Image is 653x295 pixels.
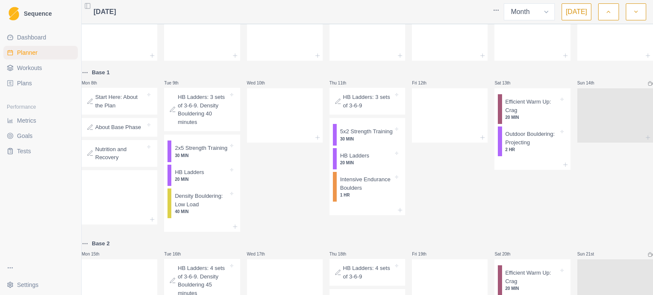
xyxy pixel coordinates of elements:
p: Wed 17th [247,251,273,257]
div: Performance [3,100,78,114]
p: 2x5 Strength Training [175,144,227,152]
p: 5x2 Strength Training [340,127,393,136]
p: Intensive Endurance Boulders [340,175,393,192]
a: Metrics [3,114,78,127]
span: Dashboard [17,33,46,42]
div: Outdoor Bouldering: Projecting2 HR [498,126,567,156]
div: HB Ladders: 4 sets of 3-6-9 [329,259,405,286]
span: Workouts [17,64,42,72]
button: Settings [3,278,78,292]
p: Mon 8th [82,80,107,86]
p: About Base Phase [95,123,141,132]
div: Density Bouldering: Low Load40 MIN [168,188,236,218]
p: 20 MIN [340,160,393,166]
a: Dashboard [3,31,78,44]
div: 5x2 Strength Training30 MIN [333,124,402,146]
p: Fri 12th [412,80,437,86]
p: Mon 15th [82,251,107,257]
p: 20 MIN [175,176,228,183]
div: Nutrition and Recovery [82,140,157,167]
div: HB Ladders20 MIN [168,165,236,186]
p: HB Ladders: 4 sets of 3-6-9 [343,264,393,281]
p: HB Ladders: 3 sets of 3-6-9. Density Bouldering 40 minutes [178,93,228,126]
p: Outdoor Bouldering: Projecting [505,130,559,146]
div: Intensive Endurance Boulders1 HR [333,172,402,202]
span: Planner [17,48,37,57]
a: Plans [3,76,78,90]
span: Plans [17,79,32,87]
p: Density Bouldering: Low Load [175,192,228,208]
img: Logo [9,7,19,21]
p: Fri 19th [412,251,437,257]
p: HB Ladders [340,152,369,160]
span: Sequence [24,11,52,17]
p: Sat 13th [494,80,520,86]
div: About Base Phase [82,118,157,137]
div: HB Ladders: 3 sets of 3-6-9. Density Bouldering 40 minutes [164,88,240,131]
p: Wed 10th [247,80,273,86]
p: Tue 16th [164,251,190,257]
div: Efficient Warm Up: Crag20 MIN [498,265,567,295]
div: 2x5 Strength Training30 MIN [168,140,236,162]
div: HB Ladders: 3 sets of 3-6-9 [329,88,405,115]
p: 30 MIN [175,152,228,159]
p: Efficient Warm Up: Crag [505,98,559,114]
p: Base 1 [92,68,110,77]
p: 20 MIN [505,114,559,121]
p: 1 HR [340,192,393,198]
p: Start Here: About the Plan [95,93,145,110]
p: Base 2 [92,239,110,248]
p: Tue 9th [164,80,190,86]
div: Start Here: About the Plan [82,88,157,115]
a: Goals [3,129,78,143]
p: Sun 21st [577,251,603,257]
span: [DATE] [94,7,116,17]
div: Efficient Warm Up: Crag20 MIN [498,94,567,124]
p: 40 MIN [175,208,228,215]
p: Sat 20th [494,251,520,257]
div: HB Ladders20 MIN [333,148,402,170]
p: Thu 11th [329,80,355,86]
p: Sun 14th [577,80,603,86]
p: 30 MIN [340,136,393,142]
a: Tests [3,144,78,158]
p: Nutrition and Recovery [95,145,145,162]
p: Thu 18th [329,251,355,257]
p: HB Ladders [175,168,204,177]
span: Goals [17,132,33,140]
p: 20 MIN [505,285,559,292]
button: [DATE] [562,3,591,20]
p: Efficient Warm Up: Crag [505,269,559,285]
a: LogoSequence [3,3,78,24]
span: Tests [17,147,31,155]
a: Workouts [3,61,78,75]
span: Metrics [17,116,36,125]
a: Planner [3,46,78,59]
p: HB Ladders: 3 sets of 3-6-9 [343,93,393,110]
p: 2 HR [505,146,559,153]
